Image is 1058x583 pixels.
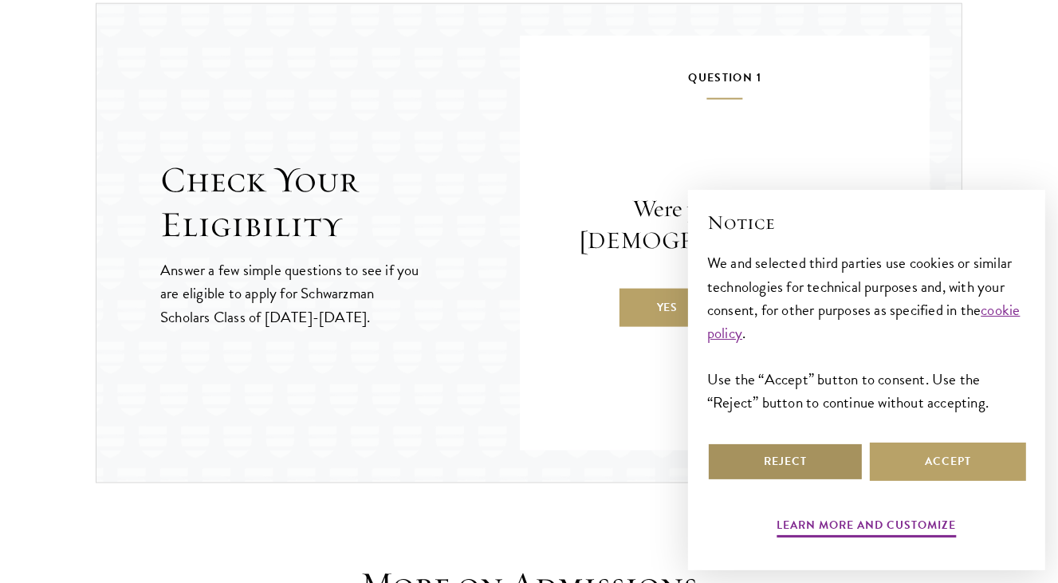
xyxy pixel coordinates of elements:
[160,258,421,328] p: Answer a few simple questions to see if you are eligible to apply for Schwarzman Scholars Class o...
[707,443,863,481] button: Reject
[619,289,715,327] label: Yes
[568,68,882,100] h5: Question 1
[568,193,882,257] p: Were you born after [DEMOGRAPHIC_DATA]?
[160,158,520,247] h2: Check Your Eligibility
[707,209,1026,236] h2: Notice
[777,515,957,540] button: Learn more and customize
[707,298,1021,345] a: cookie policy
[707,251,1026,413] div: We and selected third parties use cookies or similar technologies for technical purposes and, wit...
[870,443,1026,481] button: Accept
